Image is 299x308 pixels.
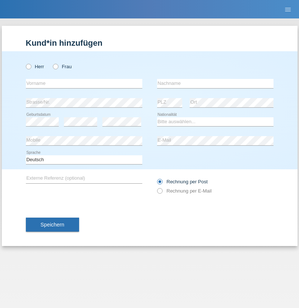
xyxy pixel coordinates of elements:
button: Speichern [26,218,79,232]
h1: Kund*in hinzufügen [26,38,273,48]
input: Rechnung per Post [157,179,162,188]
input: Herr [26,64,31,69]
span: Speichern [41,222,64,228]
a: menu [281,7,295,11]
input: Rechnung per E-Mail [157,188,162,197]
label: Frau [53,64,72,69]
label: Herr [26,64,44,69]
i: menu [284,6,292,13]
label: Rechnung per E-Mail [157,188,212,194]
input: Frau [53,64,58,69]
label: Rechnung per Post [157,179,208,184]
